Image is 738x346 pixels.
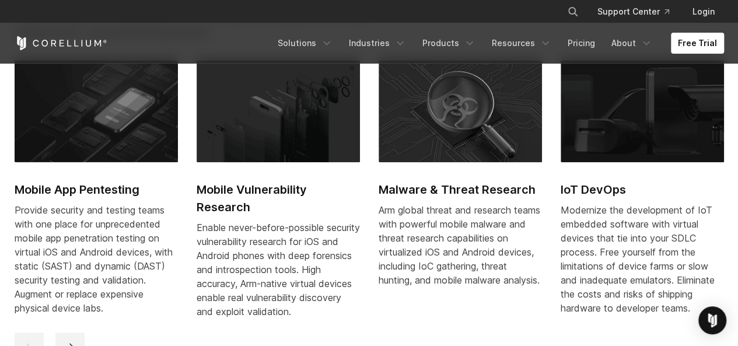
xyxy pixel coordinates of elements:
button: Search [562,1,583,22]
a: Mobile App Pentesting Mobile App Pentesting Provide security and testing teams with one place for... [15,60,178,328]
div: Modernize the development of IoT embedded software with virtual devices that tie into your SDLC p... [561,203,724,315]
a: About [604,33,659,54]
div: Navigation Menu [271,33,724,54]
a: Support Center [588,1,678,22]
a: Free Trial [671,33,724,54]
div: Provide security and testing teams with one place for unprecedented mobile app penetration testin... [15,203,178,315]
h2: Malware & Threat Research [379,181,542,198]
h2: IoT DevOps [561,181,724,198]
div: Enable never-before-possible security vulnerability research for iOS and Android phones with deep... [197,221,360,319]
div: Arm global threat and research teams with powerful mobile malware and threat research capabilitie... [379,203,542,287]
a: Industries [342,33,413,54]
h2: Mobile Vulnerability Research [197,181,360,216]
a: Mobile Vulnerability Research Mobile Vulnerability Research Enable never-before-possible security... [197,60,360,332]
div: Open Intercom Messenger [698,306,726,334]
h2: Mobile App Pentesting [15,181,178,198]
a: Malware & Threat Research Malware & Threat Research Arm global threat and research teams with pow... [379,60,542,300]
a: Corellium Home [15,36,107,50]
div: Navigation Menu [553,1,724,22]
a: Products [415,33,482,54]
img: Malware & Threat Research [379,60,542,162]
a: Solutions [271,33,340,54]
a: Pricing [561,33,602,54]
img: Mobile Vulnerability Research [197,60,360,162]
a: Login [683,1,724,22]
img: IoT DevOps [561,60,724,162]
a: Resources [485,33,558,54]
img: Mobile App Pentesting [15,60,178,162]
a: IoT DevOps IoT DevOps Modernize the development of IoT embedded software with virtual devices tha... [561,60,724,328]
